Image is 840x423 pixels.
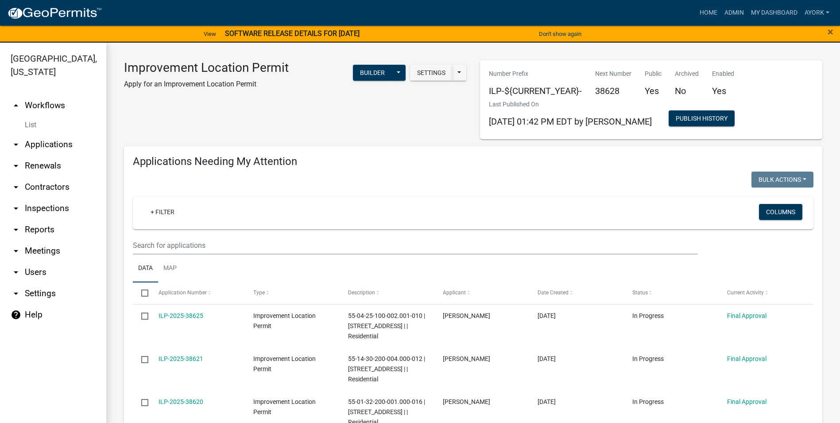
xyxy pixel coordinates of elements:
[489,69,582,78] p: Number Prefix
[645,69,662,78] p: Public
[696,4,721,21] a: Home
[11,267,21,278] i: arrow_drop_down
[727,312,766,319] a: Final Approval
[727,355,766,362] a: Final Approval
[645,86,662,96] h5: Yes
[253,355,316,372] span: Improvement Location Permit
[538,290,569,296] span: Date Created
[159,398,203,405] a: ILP-2025-38620
[159,290,207,296] span: Application Number
[253,290,265,296] span: Type
[133,155,813,168] h4: Applications Needing My Attention
[669,115,735,122] wm-modal-confirm: Workflow Publish History
[124,79,289,90] p: Apply for an Improvement Location Permit
[410,65,453,81] button: Settings
[443,312,490,319] span: MICHAEL PROVO
[538,398,556,405] span: 09/17/2025
[225,29,360,38] strong: SOFTWARE RELEASE DETAILS FOR [DATE]
[150,282,244,304] datatable-header-cell: Application Number
[538,312,556,319] span: 09/20/2025
[675,86,699,96] h5: No
[747,4,801,21] a: My Dashboard
[751,172,813,188] button: Bulk Actions
[595,86,631,96] h5: 38628
[719,282,813,304] datatable-header-cell: Current Activity
[11,288,21,299] i: arrow_drop_down
[721,4,747,21] a: Admin
[443,355,490,362] span: Diana Skirvin
[632,398,664,405] span: In Progress
[11,182,21,192] i: arrow_drop_down
[712,86,734,96] h5: Yes
[124,60,289,75] h3: Improvement Location Permit
[434,282,529,304] datatable-header-cell: Applicant
[253,312,316,329] span: Improvement Location Permit
[727,398,766,405] a: Final Approval
[489,116,652,127] span: [DATE] 01:42 PM EDT by [PERSON_NAME]
[828,27,833,37] button: Close
[632,355,664,362] span: In Progress
[133,255,158,283] a: Data
[348,355,425,383] span: 55-14-30-200-004.000-012 | 4230 RAILROAD RD | | Residential
[133,236,698,255] input: Search for applications
[443,398,490,405] span: CINDY KINGERY
[11,224,21,235] i: arrow_drop_down
[143,204,182,220] a: + Filter
[632,290,648,296] span: Status
[669,110,735,126] button: Publish History
[253,398,316,415] span: Improvement Location Permit
[244,282,339,304] datatable-header-cell: Type
[11,100,21,111] i: arrow_drop_up
[11,203,21,214] i: arrow_drop_down
[158,255,182,283] a: Map
[529,282,624,304] datatable-header-cell: Date Created
[11,309,21,320] i: help
[348,312,425,340] span: 55-04-25-100-002.001-010 | 7636 N BALTIMORE RD | | Residential
[489,86,582,96] h5: ILP-${CURRENT_YEAR}-
[595,69,631,78] p: Next Number
[353,65,392,81] button: Builder
[11,139,21,150] i: arrow_drop_down
[159,312,203,319] a: ILP-2025-38625
[11,246,21,256] i: arrow_drop_down
[348,290,375,296] span: Description
[632,312,664,319] span: In Progress
[712,69,734,78] p: Enabled
[159,355,203,362] a: ILP-2025-38621
[535,27,585,41] button: Don't show again
[727,290,764,296] span: Current Activity
[675,69,699,78] p: Archived
[200,27,220,41] a: View
[624,282,719,304] datatable-header-cell: Status
[133,282,150,304] datatable-header-cell: Select
[538,355,556,362] span: 09/18/2025
[801,4,833,21] a: ayork
[489,100,652,109] p: Last Published On
[340,282,434,304] datatable-header-cell: Description
[11,161,21,171] i: arrow_drop_down
[828,26,833,38] span: ×
[759,204,802,220] button: Columns
[443,290,466,296] span: Applicant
